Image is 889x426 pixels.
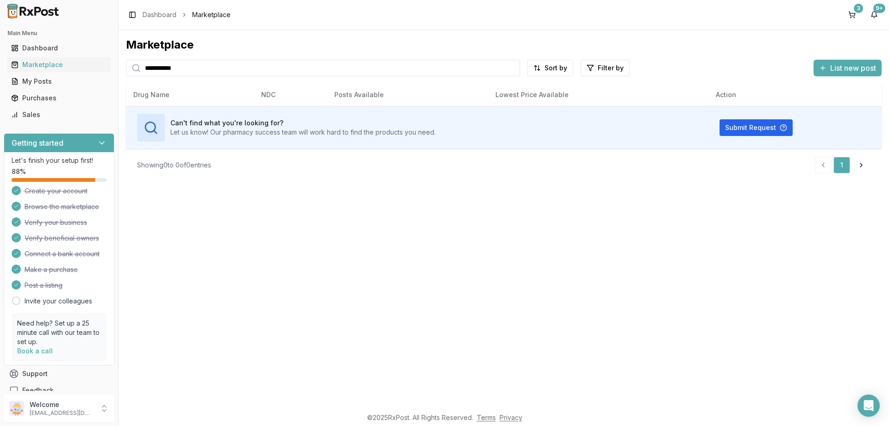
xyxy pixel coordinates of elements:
[17,347,53,355] a: Book a call
[500,414,522,421] a: Privacy
[254,84,327,106] th: NDC
[720,119,793,136] button: Submit Request
[9,401,24,416] img: User avatar
[137,161,211,170] div: Showing 0 to 0 of 0 entries
[25,281,63,290] span: Post a listing
[11,43,107,53] div: Dashboard
[17,319,101,346] p: Need help? Set up a 25 minute call with our team to set up.
[4,382,114,399] button: Feedback
[873,4,885,13] div: 9+
[192,10,231,19] span: Marketplace
[12,167,26,176] span: 88 %
[7,90,111,106] a: Purchases
[11,60,107,69] div: Marketplace
[527,60,573,76] button: Sort by
[25,265,78,274] span: Make a purchase
[867,7,882,22] button: 9+
[4,74,114,89] button: My Posts
[4,365,114,382] button: Support
[170,118,436,128] h3: Can't find what you're looking for?
[4,41,114,56] button: Dashboard
[4,107,114,122] button: Sales
[4,4,63,19] img: RxPost Logo
[854,4,863,13] div: 3
[545,63,567,73] span: Sort by
[488,84,708,106] th: Lowest Price Available
[25,296,92,306] a: Invite your colleagues
[4,91,114,105] button: Purchases
[12,156,106,165] p: Let's finish your setup first!
[143,10,231,19] nav: breadcrumb
[25,202,99,211] span: Browse the marketplace
[814,60,882,76] button: List new post
[11,77,107,86] div: My Posts
[25,186,88,196] span: Create your account
[581,60,630,76] button: Filter by
[25,249,100,259] span: Connect a bank account
[833,157,850,173] a: 1
[7,106,111,123] a: Sales
[7,40,111,56] a: Dashboard
[12,137,63,148] h3: Getting started
[170,128,436,137] p: Let us know! Our pharmacy success team will work hard to find the products you need.
[30,400,94,409] p: Welcome
[815,157,870,173] nav: pagination
[7,73,111,90] a: My Posts
[126,84,254,106] th: Drug Name
[22,386,54,395] span: Feedback
[7,30,111,37] h2: Main Menu
[327,84,488,106] th: Posts Available
[11,93,107,103] div: Purchases
[30,409,94,417] p: [EMAIL_ADDRESS][DOMAIN_NAME]
[25,234,99,243] span: Verify beneficial owners
[852,157,870,173] a: Go to next page
[814,64,882,74] a: List new post
[7,56,111,73] a: Marketplace
[126,37,882,52] div: Marketplace
[830,62,876,74] span: List new post
[845,7,859,22] button: 3
[143,10,176,19] a: Dashboard
[477,414,496,421] a: Terms
[598,63,624,73] span: Filter by
[708,84,882,106] th: Action
[4,57,114,72] button: Marketplace
[858,395,880,417] div: Open Intercom Messenger
[11,110,107,119] div: Sales
[25,218,87,227] span: Verify your business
